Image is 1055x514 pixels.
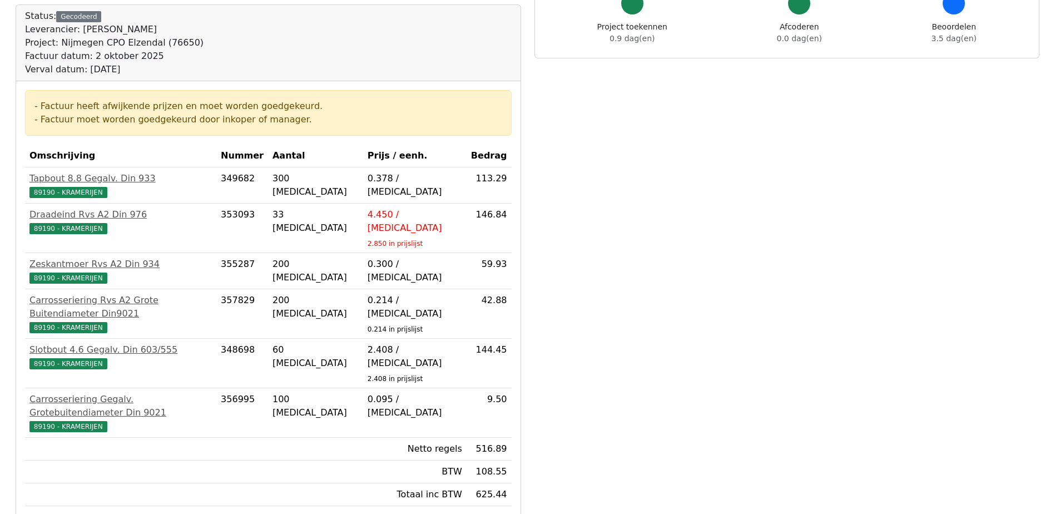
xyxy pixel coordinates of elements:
span: 89190 - KRAMERIJEN [29,322,107,333]
a: Zeskantmoer Rvs A2 Din 93489190 - KRAMERIJEN [29,258,212,284]
td: 144.45 [467,339,512,388]
div: 0.300 / [MEDICAL_DATA] [368,258,462,284]
div: 0.095 / [MEDICAL_DATA] [368,393,462,419]
span: 89190 - KRAMERIJEN [29,273,107,284]
td: BTW [363,461,467,483]
th: Nummer [216,145,268,167]
a: Slotbout 4.6 Gegalv. Din 603/55589190 - KRAMERIJEN [29,343,212,370]
td: Totaal inc BTW [363,483,467,506]
td: 146.84 [467,204,512,253]
span: 89190 - KRAMERIJEN [29,223,107,234]
div: 200 [MEDICAL_DATA] [273,258,359,284]
div: Gecodeerd [56,11,101,22]
td: 42.88 [467,289,512,339]
div: 300 [MEDICAL_DATA] [273,172,359,199]
div: 4.450 / [MEDICAL_DATA] [368,208,462,235]
th: Prijs / eenh. [363,145,467,167]
td: 356995 [216,388,268,438]
div: Project toekennen [597,21,667,45]
td: 9.50 [467,388,512,438]
td: 353093 [216,204,268,253]
div: Project: Nijmegen CPO Elzendal (76650) [25,36,204,50]
td: 357829 [216,289,268,339]
td: 625.44 [467,483,512,506]
div: Leverancier: [PERSON_NAME] [25,23,204,36]
td: 113.29 [467,167,512,204]
div: Status: [25,9,204,76]
div: Zeskantmoer Rvs A2 Din 934 [29,258,212,271]
th: Omschrijving [25,145,216,167]
div: Carrosseriering Rvs A2 Grote Buitendiameter Din9021 [29,294,212,320]
span: 89190 - KRAMERIJEN [29,421,107,432]
td: 349682 [216,167,268,204]
span: 89190 - KRAMERIJEN [29,358,107,369]
div: - Factuur moet worden goedgekeurd door inkoper of manager. [34,113,502,126]
div: 0.378 / [MEDICAL_DATA] [368,172,462,199]
span: 3.5 dag(en) [932,34,977,43]
a: Tapbout 8.8 Gegalv. Din 93389190 - KRAMERIJEN [29,172,212,199]
div: Verval datum: [DATE] [25,63,204,76]
sub: 0.214 in prijslijst [368,325,423,333]
div: 33 [MEDICAL_DATA] [273,208,359,235]
div: Tapbout 8.8 Gegalv. Din 933 [29,172,212,185]
td: 516.89 [467,438,512,461]
div: Afcoderen [777,21,822,45]
span: 0.9 dag(en) [610,34,655,43]
td: Netto regels [363,438,467,461]
a: Draadeind Rvs A2 Din 97689190 - KRAMERIJEN [29,208,212,235]
span: 0.0 dag(en) [777,34,822,43]
div: Factuur datum: 2 oktober 2025 [25,50,204,63]
td: 59.93 [467,253,512,289]
div: - Factuur heeft afwijkende prijzen en moet worden goedgekeurd. [34,100,502,113]
span: 89190 - KRAMERIJEN [29,187,107,198]
div: 200 [MEDICAL_DATA] [273,294,359,320]
div: Draadeind Rvs A2 Din 976 [29,208,212,221]
sub: 2.850 in prijslijst [368,240,423,248]
div: Slotbout 4.6 Gegalv. Din 603/555 [29,343,212,357]
div: 100 [MEDICAL_DATA] [273,393,359,419]
div: Carrosseriering Gegalv. Grotebuitendiameter Din 9021 [29,393,212,419]
div: 0.214 / [MEDICAL_DATA] [368,294,462,320]
a: Carrosseriering Rvs A2 Grote Buitendiameter Din902189190 - KRAMERIJEN [29,294,212,334]
td: 108.55 [467,461,512,483]
div: Beoordelen [932,21,977,45]
a: Carrosseriering Gegalv. Grotebuitendiameter Din 902189190 - KRAMERIJEN [29,393,212,433]
div: 60 [MEDICAL_DATA] [273,343,359,370]
td: 348698 [216,339,268,388]
th: Bedrag [467,145,512,167]
div: 2.408 / [MEDICAL_DATA] [368,343,462,370]
th: Aantal [268,145,363,167]
td: 355287 [216,253,268,289]
sub: 2.408 in prijslijst [368,375,423,383]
